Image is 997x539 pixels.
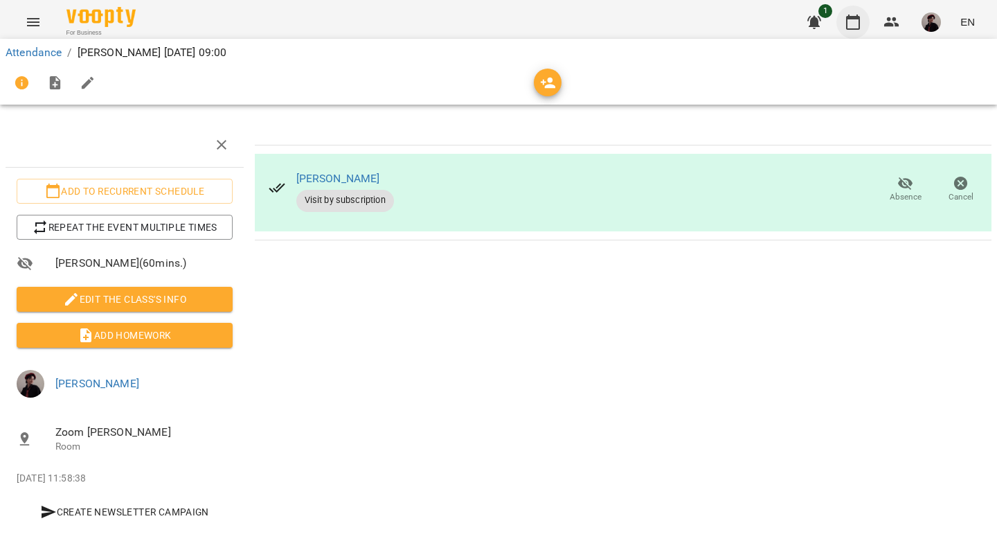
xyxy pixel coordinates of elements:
[66,7,136,27] img: Voopty Logo
[960,15,975,29] span: EN
[78,44,227,61] p: [PERSON_NAME] [DATE] 09:00
[878,170,933,209] button: Absence
[55,377,139,390] a: [PERSON_NAME]
[17,370,44,398] img: 7d603b6c0277b58a862e2388d03b3a1c.jpg
[949,191,973,203] span: Cancel
[55,424,233,441] span: Zoom [PERSON_NAME]
[6,44,991,61] nav: breadcrumb
[296,172,380,185] a: [PERSON_NAME]
[296,194,394,206] span: Visit by subscription
[17,179,233,204] button: Add to recurrent schedule
[17,323,233,348] button: Add Homework
[66,28,136,37] span: For Business
[28,183,222,200] span: Add to recurrent schedule
[933,170,989,209] button: Cancel
[818,4,832,18] span: 1
[922,12,941,32] img: 7d603b6c0277b58a862e2388d03b3a1c.jpg
[55,440,233,454] p: Room
[6,46,62,59] a: Attendance
[17,500,233,524] button: Create Newsletter Campaign
[955,9,980,35] button: EN
[67,44,71,61] li: /
[890,191,922,203] span: Absence
[22,504,227,520] span: Create Newsletter Campaign
[28,219,222,236] span: Repeat the event multiple times
[28,327,222,344] span: Add Homework
[17,215,233,240] button: Repeat the event multiple times
[17,472,233,486] p: [DATE] 11:58:38
[17,6,50,39] button: Menu
[17,287,233,312] button: Edit the class's Info
[28,291,222,308] span: Edit the class's Info
[55,255,233,272] span: [PERSON_NAME] ( 60 mins. )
